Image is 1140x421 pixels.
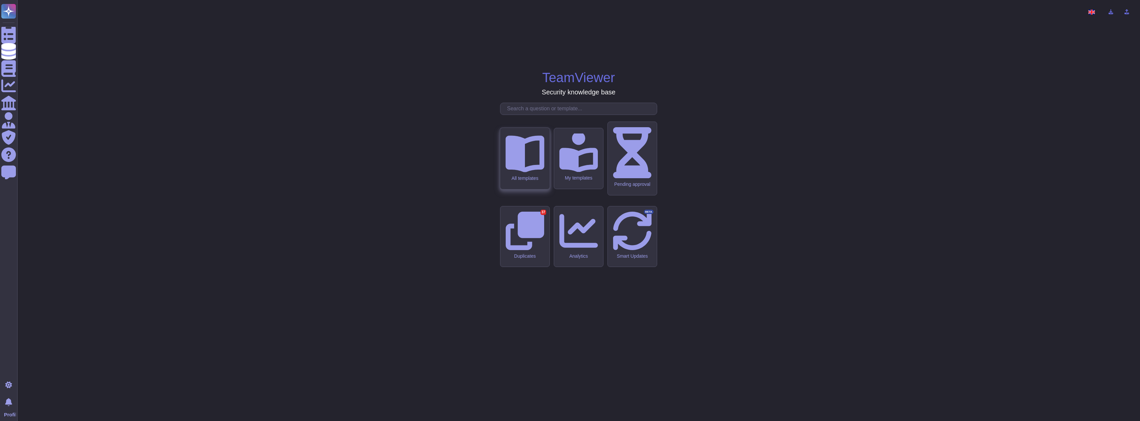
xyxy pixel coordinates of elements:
[542,70,615,85] h1: TeamViewer
[1088,10,1095,15] img: en
[506,253,544,259] div: Duplicates
[505,176,544,181] div: All templates
[504,103,657,115] input: Search a question or template...
[541,210,546,215] div: 37
[613,182,652,187] div: Pending approval
[542,88,615,96] h3: Security knowledge base
[559,175,598,181] div: My templates
[4,412,16,417] span: Profile
[644,210,654,214] div: BETA
[559,253,598,259] div: Analytics
[613,253,652,259] div: Smart Updates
